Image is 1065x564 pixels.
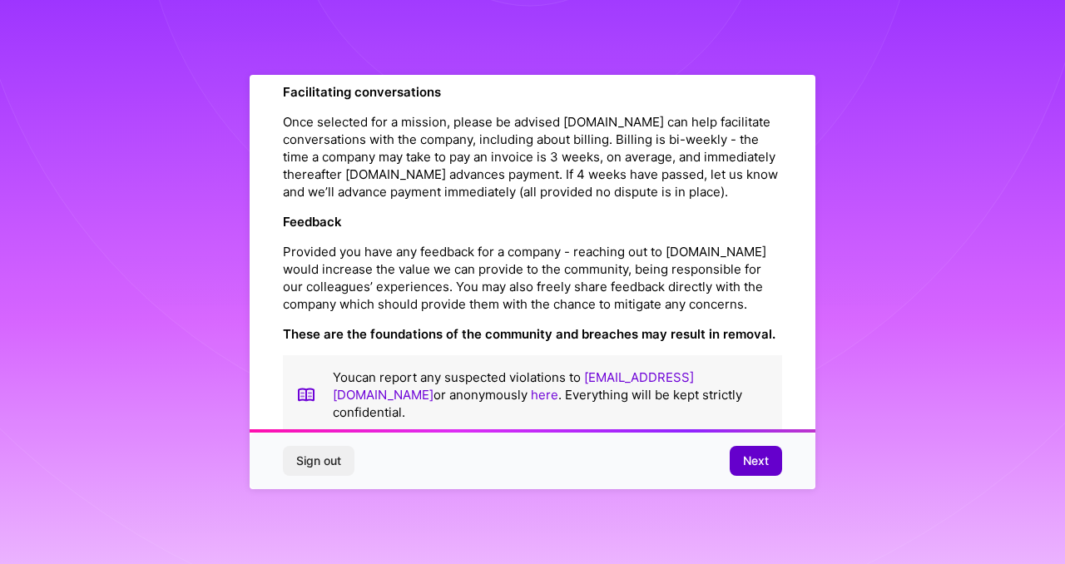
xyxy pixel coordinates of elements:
p: Provided you have any feedback for a company - reaching out to [DOMAIN_NAME] would increase the v... [283,243,782,313]
strong: Facilitating conversations [283,84,441,100]
a: [EMAIL_ADDRESS][DOMAIN_NAME] [333,369,694,403]
p: You can report any suspected violations to or anonymously . Everything will be kept strictly conf... [333,369,769,421]
img: book icon [296,369,316,421]
span: Sign out [296,453,341,469]
strong: These are the foundations of the community and breaches may result in removal. [283,326,775,342]
strong: Feedback [283,214,342,230]
p: Once selected for a mission, please be advised [DOMAIN_NAME] can help facilitate conversations wi... [283,113,782,200]
button: Sign out [283,446,354,476]
span: Next [743,453,769,469]
a: here [531,387,558,403]
button: Next [730,446,782,476]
